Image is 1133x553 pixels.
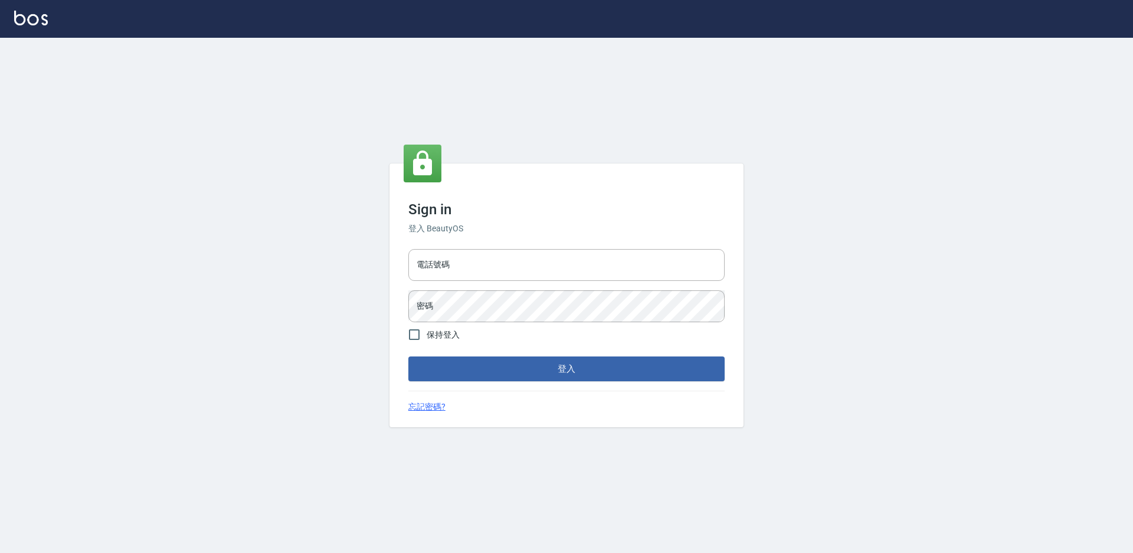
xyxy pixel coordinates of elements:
span: 保持登入 [427,329,460,341]
a: 忘記密碼? [408,401,446,413]
button: 登入 [408,356,725,381]
h3: Sign in [408,201,725,218]
img: Logo [14,11,48,25]
h6: 登入 BeautyOS [408,222,725,235]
